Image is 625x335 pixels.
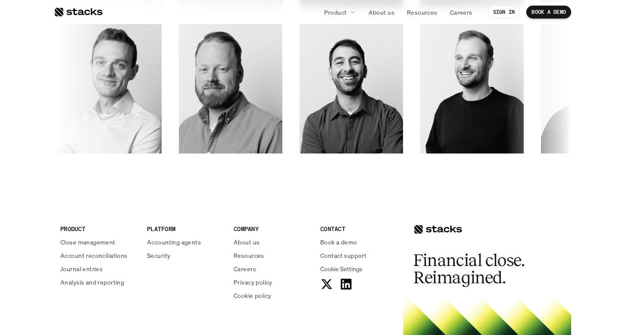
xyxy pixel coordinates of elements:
p: Careers [450,8,472,17]
a: Security [147,251,223,260]
a: About us [234,238,310,247]
p: Book a demo [320,238,357,247]
p: Resources [234,251,264,260]
a: Account reconciliations [60,251,137,260]
p: Resources [407,8,437,17]
p: Security [147,251,170,260]
p: Privacy policy [234,278,272,287]
p: BOOK A DEMO [531,9,566,15]
a: Cookie policy [234,291,310,300]
a: About us [363,4,400,20]
p: PLATFORM [147,224,223,233]
p: SIGN IN [493,9,515,15]
a: Resources [234,251,310,260]
p: COMPANY [234,224,310,233]
a: Careers [445,4,478,20]
p: About us [369,8,394,17]
a: Journal entries [60,264,137,273]
a: Privacy policy [234,278,310,287]
a: SIGN IN [488,6,520,19]
p: PRODUCT [60,224,137,233]
a: Analysis and reporting [60,278,137,287]
p: Close management [60,238,116,247]
p: CONTACT [320,224,397,233]
a: Contact support [320,251,397,260]
p: Cookie policy [234,291,271,300]
p: About us [234,238,259,247]
a: Careers [234,264,310,273]
p: Contact support [320,251,366,260]
p: Account reconciliations [60,251,128,260]
p: Analysis and reporting [60,278,124,287]
p: Accounting agents [147,238,201,247]
p: Careers [234,264,256,273]
button: Cookie Trigger [320,264,362,273]
h2: Financial close. Reimagined. [413,252,543,286]
a: Close management [60,238,137,247]
a: Accounting agents [147,238,223,247]
p: Product [324,8,347,17]
span: Cookie Settings [320,264,362,273]
p: Journal entries [60,264,103,273]
a: Book a demo [320,238,397,247]
a: Resources [402,4,443,20]
a: BOOK A DEMO [526,6,571,19]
